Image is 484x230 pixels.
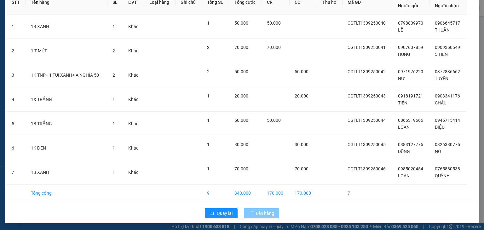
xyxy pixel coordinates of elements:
button: Lên hàng [244,208,279,218]
td: 170.000 [290,185,317,202]
span: 1 [112,121,115,126]
td: 1K TNP+ 1 TÚI XANH+ A NGHĨA 50 [26,63,107,87]
span: Người nhận [435,3,459,8]
span: 1 [207,142,210,147]
span: 0383127775 [398,142,423,147]
span: CGTLT1309250043 [348,93,386,98]
span: 1 [207,166,210,171]
td: Khác [123,15,144,39]
td: 1K ĐEN [26,136,107,160]
span: 1 [112,97,115,102]
span: 50.000 [295,69,308,74]
td: Tổng cộng [26,185,107,202]
span: 0985020454 [398,166,423,171]
span: 1 [112,170,115,175]
span: CGTLT1309250040 [348,21,386,26]
span: NÔ [435,149,441,154]
span: 2 [207,45,210,50]
span: 70.000 [295,166,308,171]
span: Người gửi [398,3,418,8]
div: Chợ Gạo [3,45,140,62]
td: 7 [7,160,26,185]
span: 0326330775 [435,142,460,147]
span: LOAN [398,173,410,178]
span: rollback [210,211,214,216]
span: 50.000 [234,118,248,123]
span: TUYỀN [435,76,448,81]
span: 0866319666 [398,118,423,123]
span: 0903341176 [435,93,460,98]
span: Quay lại [217,210,233,217]
span: 30.000 [234,142,248,147]
text: CGTLT1309250041 [29,30,115,41]
td: Khác [123,87,144,112]
td: 170.000 [262,185,290,202]
span: 1 [207,21,210,26]
span: 20.000 [295,93,308,98]
span: 0909360549 [435,45,460,50]
span: LOAN [398,125,410,130]
span: TIỀN [398,100,407,105]
span: Lên hàng [256,210,274,217]
span: 0945715414 [435,118,460,123]
span: THUẬN [435,27,450,32]
td: Khác [123,160,144,185]
span: CHÂU [435,100,447,105]
span: 1 [112,145,115,150]
span: 2 [207,69,210,74]
td: Khác [123,136,144,160]
span: CGTLT1309250046 [348,166,386,171]
span: 0906645717 [435,21,460,26]
span: CGTLT1309250044 [348,118,386,123]
span: CGTLT1309250041 [348,45,386,50]
span: 30.000 [295,142,308,147]
span: 0907607859 [398,45,423,50]
span: LỆ [398,27,403,32]
td: 1B XANH [26,15,107,39]
td: 6 [7,136,26,160]
td: 2 [7,39,26,63]
span: CGTLT1309250045 [348,142,386,147]
td: 1X TRẮNG [26,87,107,112]
td: 9 [202,185,229,202]
span: DŨNG [398,149,410,154]
td: 4 [7,87,26,112]
span: 50.000 [234,69,248,74]
span: DIỆU [435,125,445,130]
td: 1 [7,15,26,39]
td: 1 T MÚT [26,39,107,63]
span: NỮ [398,76,405,81]
span: 50.000 [267,21,281,26]
td: 1B XANH [26,160,107,185]
span: 20.000 [234,93,248,98]
td: 3 [7,63,26,87]
span: CGTLT1309250042 [348,69,386,74]
span: 50.000 [267,118,281,123]
button: rollbackQuay lại [205,208,238,218]
span: 5 TIẾN [435,52,448,57]
span: 2 [112,73,115,78]
td: 340.000 [229,185,262,202]
span: 1 [207,118,210,123]
td: 5 [7,112,26,136]
span: 1 [207,93,210,98]
td: Khác [123,112,144,136]
td: 1B TRẮNG [26,112,107,136]
span: 0798809970 [398,21,423,26]
span: 70.000 [267,45,281,50]
span: 70.000 [234,45,248,50]
span: 70.000 [234,166,248,171]
span: HÙNG [398,52,410,57]
td: Khác [123,63,144,87]
td: 7 [343,185,393,202]
span: QUỲNH [435,173,450,178]
span: 50.000 [234,21,248,26]
span: 0918191721 [398,93,423,98]
span: 1 [112,24,115,29]
span: 2 [112,48,115,53]
span: 0372836662 [435,69,460,74]
td: Khác [123,39,144,63]
span: 0971976220 [398,69,423,74]
span: 0765880538 [435,166,460,171]
span: loading [249,211,256,215]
